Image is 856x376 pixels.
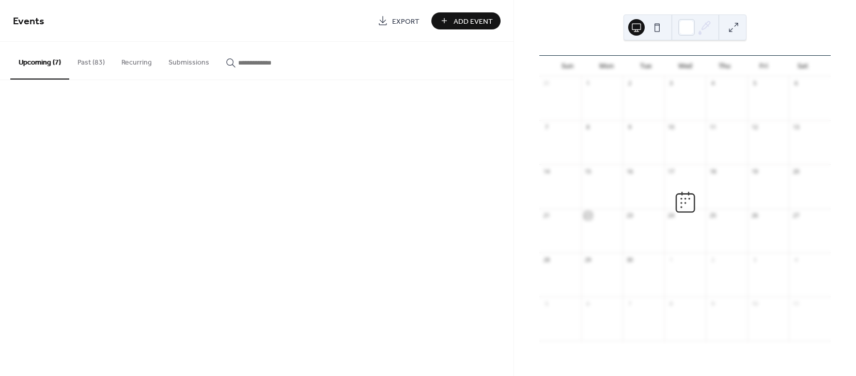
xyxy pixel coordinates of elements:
[783,56,822,76] div: Sat
[751,167,758,175] div: 19
[626,56,665,76] div: Tue
[709,256,717,263] div: 2
[542,123,550,131] div: 7
[370,12,427,29] a: Export
[542,80,550,87] div: 31
[626,256,633,263] div: 30
[431,12,501,29] button: Add Event
[584,212,592,220] div: 22
[584,167,592,175] div: 15
[665,56,705,76] div: Wed
[584,123,592,131] div: 8
[709,300,717,307] div: 9
[709,167,717,175] div: 18
[792,212,800,220] div: 27
[113,42,160,79] button: Recurring
[792,123,800,131] div: 13
[792,80,800,87] div: 6
[667,123,675,131] div: 10
[584,300,592,307] div: 6
[10,42,69,80] button: Upcoming (7)
[667,300,675,307] div: 8
[705,56,744,76] div: Thu
[542,256,550,263] div: 28
[626,123,633,131] div: 9
[744,56,783,76] div: Fri
[587,56,626,76] div: Mon
[667,212,675,220] div: 24
[792,300,800,307] div: 11
[709,80,717,87] div: 4
[392,16,419,27] span: Export
[626,300,633,307] div: 7
[626,212,633,220] div: 23
[751,212,758,220] div: 26
[751,123,758,131] div: 12
[13,11,44,32] span: Events
[542,300,550,307] div: 5
[542,212,550,220] div: 21
[626,80,633,87] div: 2
[542,167,550,175] div: 14
[751,80,758,87] div: 5
[792,167,800,175] div: 20
[584,80,592,87] div: 1
[548,56,587,76] div: Sun
[751,300,758,307] div: 10
[160,42,217,79] button: Submissions
[584,256,592,263] div: 29
[667,167,675,175] div: 17
[667,256,675,263] div: 1
[751,256,758,263] div: 3
[709,212,717,220] div: 25
[69,42,113,79] button: Past (83)
[709,123,717,131] div: 11
[792,256,800,263] div: 4
[626,167,633,175] div: 16
[454,16,493,27] span: Add Event
[667,80,675,87] div: 3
